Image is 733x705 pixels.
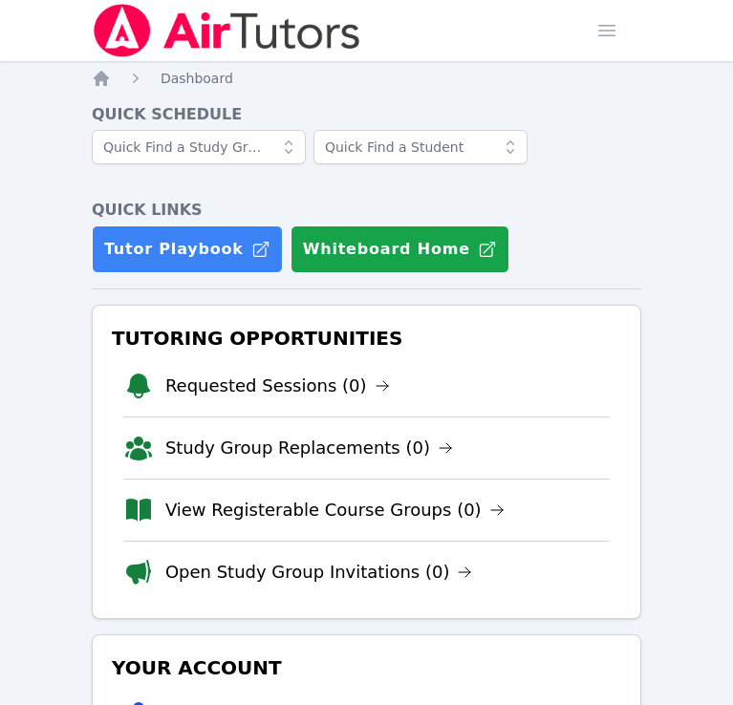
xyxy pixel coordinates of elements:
[92,69,641,88] nav: Breadcrumb
[161,71,233,86] span: Dashboard
[165,497,505,523] a: View Registerable Course Groups (0)
[165,373,390,399] a: Requested Sessions (0)
[313,130,528,164] input: Quick Find a Student
[92,4,362,57] img: Air Tutors
[92,199,641,222] h4: Quick Links
[291,225,509,273] button: Whiteboard Home
[92,225,283,273] a: Tutor Playbook
[92,130,306,164] input: Quick Find a Study Group
[108,321,625,355] h3: Tutoring Opportunities
[92,103,641,126] h4: Quick Schedule
[161,69,233,88] a: Dashboard
[165,435,453,461] a: Study Group Replacements (0)
[165,559,473,586] a: Open Study Group Invitations (0)
[108,651,625,685] h3: Your Account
